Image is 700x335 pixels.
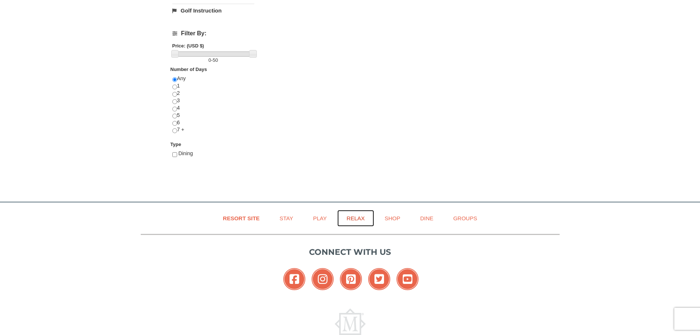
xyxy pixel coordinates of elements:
[172,75,254,141] div: Any 1 2 3 4 5 6 7 +
[141,246,560,258] p: Connect with us
[178,150,193,156] span: Dining
[172,57,254,64] label: -
[170,142,181,147] strong: Type
[376,210,410,227] a: Shop
[172,43,204,49] strong: Price: (USD $)
[444,210,486,227] a: Groups
[270,210,302,227] a: Stay
[172,4,254,17] a: Golf Instruction
[304,210,336,227] a: Play
[208,57,211,63] span: 0
[337,210,374,227] a: Relax
[214,210,269,227] a: Resort Site
[411,210,442,227] a: Dine
[213,57,218,63] span: 50
[170,67,207,72] strong: Number of Days
[172,30,254,37] h4: Filter By:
